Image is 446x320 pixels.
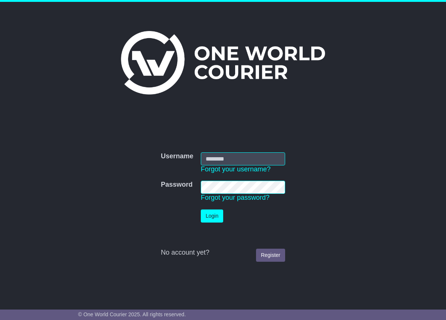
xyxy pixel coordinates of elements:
span: © One World Courier 2025. All rights reserved. [78,311,186,317]
label: Username [161,152,193,161]
a: Register [256,249,285,262]
label: Password [161,181,193,189]
a: Forgot your password? [201,194,269,201]
img: One World [121,31,325,94]
button: Login [201,209,223,223]
div: No account yet? [161,249,285,257]
a: Forgot your username? [201,165,271,173]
